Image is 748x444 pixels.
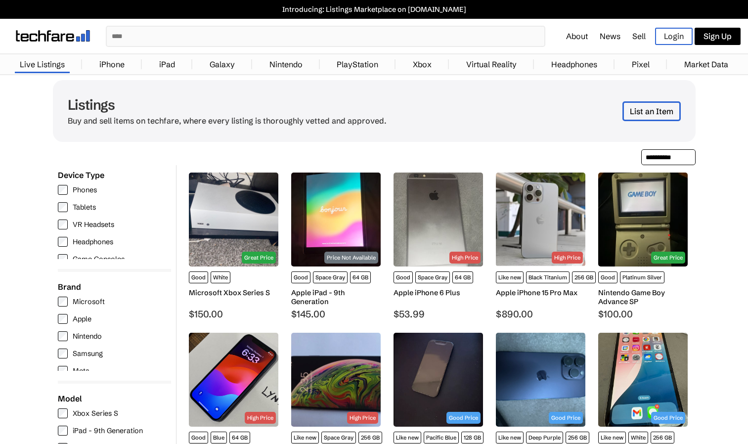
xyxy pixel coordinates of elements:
img: techfare logo [16,30,90,42]
div: Good Price [549,412,583,424]
div: $53.99 [394,308,483,320]
input: Apple [58,314,68,324]
span: 256 GB [358,432,382,444]
a: PlayStation [332,54,383,74]
img: Apple - iPhone XS Max [291,333,381,427]
a: Headphones [546,54,602,74]
span: Like new [496,271,524,283]
span: Blue [211,432,227,444]
img: Apple - iPad - 9th Generation [291,173,381,266]
span: Deep Purple [526,432,563,444]
span: Good [598,271,617,283]
input: Phones [58,185,68,195]
div: Good Price [446,412,481,424]
a: Virtual Reality [461,54,522,74]
div: Device Type [58,170,171,180]
input: Nintendo [58,331,68,341]
label: Apple [58,314,166,324]
div: Great Price [242,252,276,264]
div: High Price [449,252,481,264]
span: Like new [394,432,421,444]
span: Like new [496,432,524,444]
img: Apple - iPhone 15 Pro Max [496,173,585,266]
div: Brand [58,282,171,292]
img: Apple - iPhone 11 [598,333,688,427]
div: Apple iPhone 15 Pro Max [496,288,585,297]
input: Game Consoles [58,254,68,264]
span: White [628,432,648,444]
span: Good [189,432,208,444]
div: $890.00 [496,308,585,320]
label: Tablets [58,202,166,212]
span: Pacific Blue [424,432,459,444]
label: Headphones [58,237,166,247]
span: 64 GB [452,271,473,283]
span: White [211,271,230,283]
span: Like new [291,432,319,444]
span: Black Titanium [526,271,570,283]
label: Nintendo [58,331,166,341]
input: Samsung [58,349,68,358]
p: Buy and sell items on techfare, where every listing is thoroughly vetted and approved. [68,116,387,126]
a: List an Item [622,101,681,121]
span: Space Gray [313,271,348,283]
span: Platinum Silver [620,271,664,283]
label: Game Consoles [58,254,166,264]
span: Space Gray [415,271,450,283]
a: iPad [154,54,180,74]
span: Space Gray [321,432,356,444]
span: Like new [598,432,626,444]
span: 128 GB [461,432,484,444]
a: Introducing: Listings Marketplace on [DOMAIN_NAME] [5,5,743,14]
span: Good [189,271,208,283]
label: Xbox Series S [58,408,166,418]
span: 64 GB [350,271,371,283]
input: iPad - 9th Generation [58,426,68,436]
label: iPad - 9th Generation [58,426,166,436]
a: Nintendo [264,54,308,74]
a: Sell [632,31,646,41]
img: Apple - iPhone 12 mini [189,333,278,427]
span: 256 GB [572,271,596,283]
div: Price Not Available [324,252,378,264]
div: Nintendo Game Boy Advance SP [598,288,688,306]
img: Apple - iPhone 6 Plus [394,173,483,266]
span: 64 GB [229,432,250,444]
a: News [600,31,620,41]
label: Microsoft [58,297,166,307]
div: High Price [552,252,583,264]
input: Headphones [58,237,68,247]
input: VR Headsets [58,220,68,229]
div: High Price [347,412,378,424]
input: Microsoft [58,297,68,307]
div: Great Price [651,252,685,264]
a: iPhone [94,54,130,74]
a: Market Data [679,54,733,74]
span: Good [291,271,310,283]
a: About [566,31,588,41]
a: Sign Up [695,28,741,45]
input: Meta [58,366,68,376]
span: 256 GB [566,432,589,444]
label: Meta [58,366,166,376]
span: Good [394,271,413,283]
a: Pixel [627,54,655,74]
input: Tablets [58,202,68,212]
div: $145.00 [291,308,381,320]
label: Samsung [58,349,166,358]
div: $100.00 [598,308,688,320]
a: Live Listings [15,54,70,74]
div: Model [58,394,171,403]
div: High Price [245,412,276,424]
div: Microsoft Xbox Series S [189,288,278,297]
h1: Listings [68,96,387,113]
a: Galaxy [205,54,240,74]
label: Phones [58,185,166,195]
img: Apple - iPhone 14 Pro [496,333,585,427]
input: Xbox Series S [58,408,68,418]
div: Apple iPad - 9th Generation [291,288,381,306]
span: 256 GB [651,432,674,444]
img: Apple - iPhone 12 Pro Max [394,333,483,427]
div: Apple iPhone 6 Plus [394,288,483,297]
